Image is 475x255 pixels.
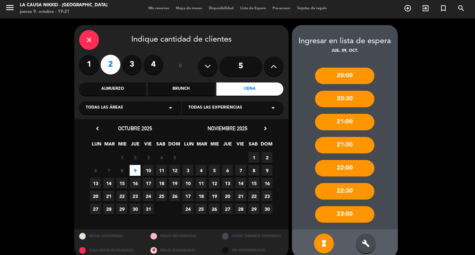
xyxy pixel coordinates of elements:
[183,140,194,151] span: LUN
[116,165,127,176] span: 8
[222,178,233,189] span: 13
[143,178,154,189] span: 17
[362,239,370,247] i: build
[143,55,163,75] label: 4
[209,140,220,151] span: MIE
[130,204,141,214] span: 30
[170,55,191,78] div: ó
[315,68,374,84] div: 20:00
[222,140,233,151] span: JUE
[143,152,154,163] span: 3
[116,178,127,189] span: 15
[262,165,272,176] span: 9
[173,7,206,10] span: Mapa de mesas
[104,140,115,151] span: MAR
[216,82,283,96] div: Cena
[206,7,237,10] span: Disponibilidad
[182,165,193,176] span: 3
[182,178,193,189] span: 10
[248,204,259,214] span: 29
[262,178,272,189] span: 16
[116,191,127,202] span: 22
[103,191,114,202] span: 21
[196,178,206,189] span: 11
[103,178,114,189] span: 14
[74,229,146,243] div: MESAS DISPONIBLES
[196,191,206,202] span: 18
[315,137,374,153] div: 21:30
[235,204,246,214] span: 28
[118,125,152,132] span: octubre 2025
[145,229,217,243] div: MESAS RESTRINGIDAS
[130,152,141,163] span: 2
[94,125,101,132] i: chevron_left
[130,140,141,151] span: JUE
[91,140,102,151] span: LUN
[122,55,142,75] label: 3
[143,165,154,176] span: 10
[222,165,233,176] span: 6
[85,36,93,44] i: close
[117,140,128,151] span: MIE
[167,104,174,112] i: arrow_drop_down
[90,165,101,176] span: 6
[315,114,374,130] div: 21:00
[79,55,99,75] label: 1
[196,204,206,214] span: 25
[196,165,206,176] span: 4
[457,4,465,12] i: search
[116,204,127,214] span: 29
[209,204,220,214] span: 26
[145,7,173,10] span: Mis reservas
[86,105,123,111] span: Todas las áreas
[248,152,259,163] span: 1
[248,140,259,151] span: SAB
[182,204,193,214] span: 24
[188,105,242,111] span: Todas las experiencias
[209,191,220,202] span: 19
[79,82,146,96] div: Almuerzo
[196,140,207,151] span: MAR
[315,206,374,223] div: 23:00
[315,160,374,176] div: 22:00
[130,191,141,202] span: 23
[269,7,294,10] span: Pre-acceso
[101,55,120,75] label: 2
[90,178,101,189] span: 13
[292,48,398,54] div: jue. 09, oct.
[5,3,15,15] button: menu
[248,165,259,176] span: 8
[235,191,246,202] span: 21
[235,165,246,176] span: 7
[156,165,167,176] span: 11
[90,204,101,214] span: 27
[156,191,167,202] span: 25
[222,204,233,214] span: 27
[439,4,447,12] i: turned_in_not
[143,204,154,214] span: 31
[156,152,167,163] span: 4
[116,152,127,163] span: 1
[130,165,141,176] span: 9
[20,2,108,9] div: La Causa Nikkei - [GEOGRAPHIC_DATA]
[90,191,101,202] span: 20
[182,191,193,202] span: 17
[269,104,277,112] i: arrow_drop_down
[103,165,114,176] span: 7
[262,152,272,163] span: 2
[143,191,154,202] span: 24
[294,7,330,10] span: Tarjetas de regalo
[404,4,412,12] i: add_circle_outline
[155,140,166,151] span: SAB
[237,7,269,10] span: Lista de Espera
[207,125,247,132] span: noviembre 2025
[20,9,108,15] div: jueves 9. octubre - 19:21
[168,140,179,151] span: DOM
[169,178,180,189] span: 19
[292,35,398,48] div: Ingresar en lista de espera
[209,165,220,176] span: 5
[320,239,328,247] i: hourglass_full
[5,3,15,13] i: menu
[79,30,284,50] div: Indique cantidad de clientes
[235,140,246,151] span: VIE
